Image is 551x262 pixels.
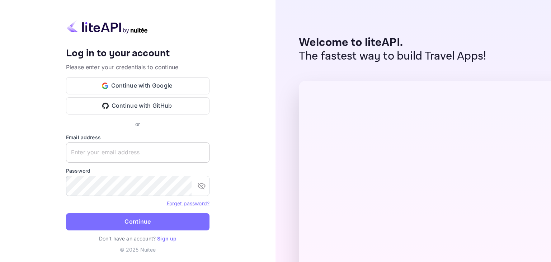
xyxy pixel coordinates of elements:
a: Sign up [157,235,176,242]
label: Email address [66,134,209,141]
img: liteapi [66,20,149,34]
p: The fastest way to build Travel Apps! [299,50,486,63]
input: Enter your email address [66,142,209,163]
p: Don't have an account? [66,235,209,242]
button: Continue with Google [66,77,209,94]
button: toggle password visibility [194,179,209,193]
p: or [135,120,140,128]
button: Continue [66,213,209,230]
a: Forget password? [167,200,209,207]
button: Continue with GitHub [66,97,209,114]
p: Welcome to liteAPI. [299,36,486,50]
label: Password [66,167,209,174]
p: © 2025 Nuitee [120,246,156,253]
p: Please enter your credentials to continue [66,63,209,71]
a: Forget password? [167,200,209,206]
h4: Log in to your account [66,47,209,60]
